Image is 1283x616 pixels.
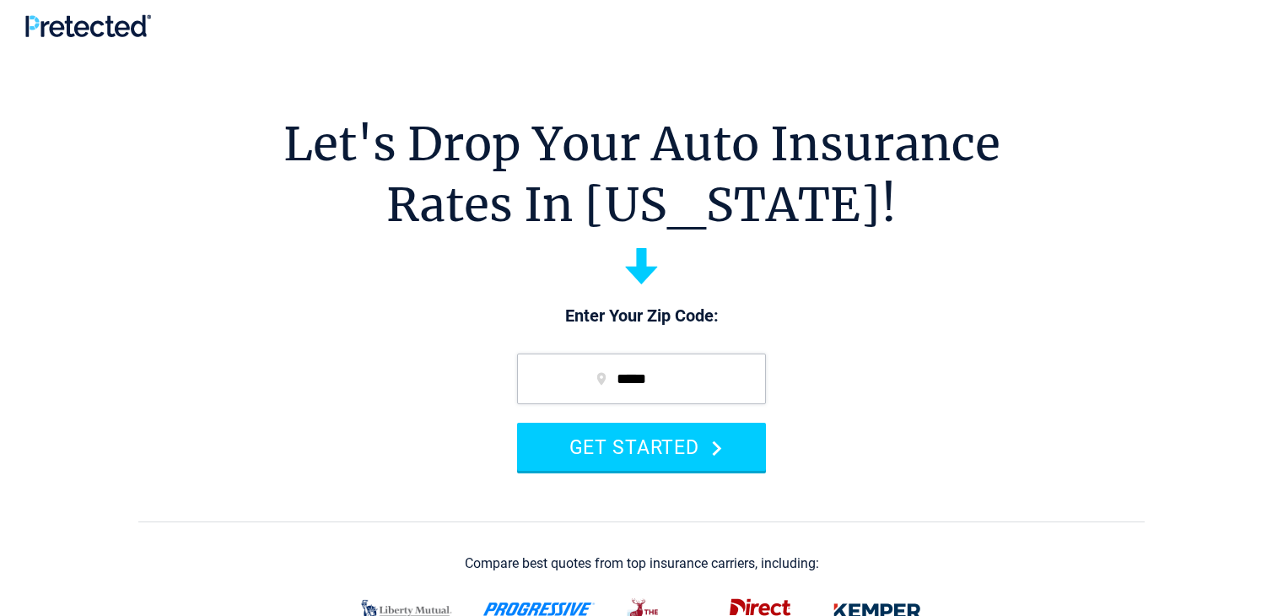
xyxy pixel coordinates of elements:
button: GET STARTED [517,423,766,471]
img: Pretected Logo [25,14,151,37]
p: Enter Your Zip Code: [500,305,783,328]
h1: Let's Drop Your Auto Insurance Rates In [US_STATE]! [283,114,1000,235]
input: zip code [517,354,766,404]
img: progressive [482,602,596,616]
div: Compare best quotes from top insurance carriers, including: [465,556,819,571]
